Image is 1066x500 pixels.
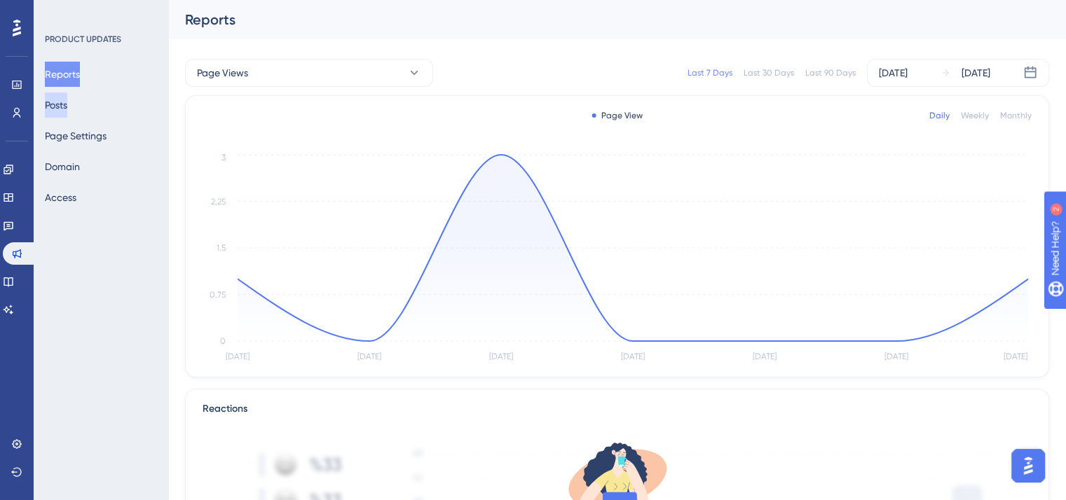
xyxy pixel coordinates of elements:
div: Last 7 Days [688,67,732,78]
tspan: [DATE] [621,352,645,361]
iframe: UserGuiding AI Assistant Launcher [1007,445,1049,487]
tspan: 2.25 [211,197,226,207]
button: Posts [45,92,67,118]
tspan: 0 [220,336,226,346]
div: Reactions [203,401,1032,417]
tspan: [DATE] [357,352,381,361]
div: Daily [929,110,950,121]
div: PRODUCT UPDATES [45,34,121,45]
tspan: [DATE] [226,352,250,361]
div: 2 [97,7,102,18]
span: Page Views [197,64,248,81]
div: [DATE] [879,64,908,81]
tspan: 0.75 [210,290,226,300]
tspan: [DATE] [1003,352,1027,361]
div: Monthly [1000,110,1032,121]
span: Need Help? [33,4,88,20]
div: Weekly [961,110,989,121]
div: Reports [185,10,1014,29]
div: Last 90 Days [805,67,856,78]
div: Page View [592,110,643,121]
tspan: 1.5 [217,243,226,253]
button: Page Settings [45,123,107,148]
button: Reports [45,62,80,87]
div: [DATE] [962,64,990,81]
button: Access [45,185,76,210]
button: Domain [45,154,80,179]
tspan: [DATE] [489,352,513,361]
tspan: 3 [221,153,226,162]
tspan: [DATE] [753,352,777,361]
div: Last 30 Days [744,67,794,78]
button: Page Views [185,59,433,87]
tspan: [DATE] [884,352,908,361]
